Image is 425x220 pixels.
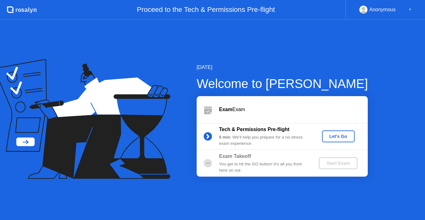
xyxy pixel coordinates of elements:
[219,161,309,174] div: You get to hit the GO button! It’s all you from here on out
[219,154,251,159] b: Exam Takeoff
[321,161,355,166] div: Start Exam
[219,107,232,112] b: Exam
[219,134,309,147] div: : We’ll help you prepare for a no-stress exam experience
[325,134,352,139] div: Let's Go
[319,157,357,169] button: Start Exam
[197,74,368,93] div: Welcome to [PERSON_NAME]
[219,135,230,139] b: 5 min
[369,6,396,14] div: Anonymous
[219,127,289,132] b: Tech & Permissions Pre-flight
[197,64,368,71] div: [DATE]
[219,106,368,113] div: Exam
[409,6,412,14] div: ▼
[322,130,355,142] button: Let's Go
